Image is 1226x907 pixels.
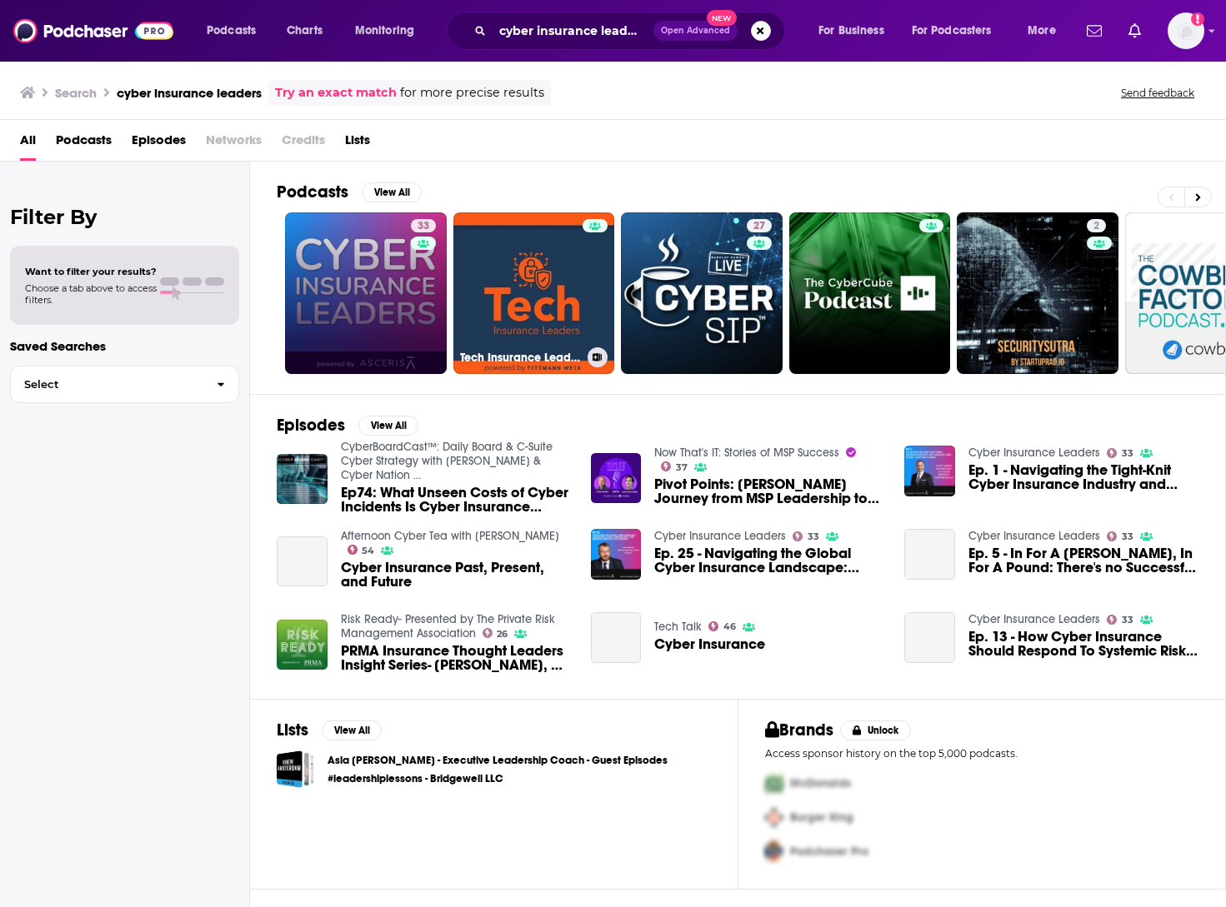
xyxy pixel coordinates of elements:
[493,17,653,44] input: Search podcasts, credits, & more...
[328,751,711,788] a: Asia [PERSON_NAME] - Executive Leadership Coach - Guest Episodes #leadershiplessons - Bridgewell LLC
[56,127,112,161] a: Podcasts
[282,127,325,161] span: Credits
[676,464,688,471] span: 37
[1107,448,1133,458] a: 33
[285,212,447,374] a: 33
[1107,531,1133,541] a: 33
[275,83,397,102] a: Try an exact match
[840,720,911,740] button: Unlock
[277,750,314,788] a: Asia Bribiesca-Hedin - Executive Leadership Coach - Guest Episodes #leadershiplessons - Bridgewel...
[483,628,508,638] a: 26
[277,182,422,202] a: PodcastsView All
[653,21,738,41] button: Open AdvancedNew
[1093,218,1099,235] span: 2
[1028,19,1056,42] span: More
[25,282,157,306] span: Choose a tab above to access filters.
[277,720,308,740] h2: Lists
[793,531,819,541] a: 33
[790,776,851,790] span: McDonalds
[654,477,884,506] a: Pivot Points: Dustin Bolander’s Journey from MSP Leadership to Reinventing Cyber Insurance
[707,10,737,26] span: New
[1168,12,1204,49] img: User Profile
[1122,17,1148,45] a: Show notifications dropdown
[968,546,1198,575] a: Ep. 5 - In For A Penny, In For A Pound: There's no Successful Cyber Insurance without Cyber Secur...
[418,218,429,235] span: 33
[207,19,256,42] span: Podcasts
[654,546,884,575] a: Ep. 25 - Navigating the Global Cyber Insurance Landscape: Claims, Cybersecurity, and Industry Ins...
[1122,533,1133,541] span: 33
[654,477,884,506] span: Pivot Points: [PERSON_NAME] Journey from MSP Leadership to Reinventing Cyber Insurance
[818,19,884,42] span: For Business
[341,561,571,589] a: Cyber Insurance Past, Present, and Future
[654,446,839,460] a: Now That's IT: Stories of MSP Success
[957,212,1118,374] a: 2
[968,630,1198,658] a: Ep. 13 - How Cyber Insurance Should Respond To Systemic Risk - with Kelly Castriotta
[497,630,508,638] span: 26
[362,182,422,202] button: View All
[1116,86,1199,100] button: Send feedback
[1016,17,1077,44] button: open menu
[747,219,772,232] a: 27
[758,766,790,800] img: First Pro Logo
[206,127,262,161] span: Networks
[654,637,765,651] a: Cyber Insurance
[341,440,553,482] a: CyberBoardCast™: Daily Board & C-Suite Cyber Strategy with Andrzej Cetnarski & Cyber Nation ...
[10,366,239,403] button: Select
[362,547,374,555] span: 54
[654,529,786,543] a: Cyber Insurance Leaders
[463,12,801,50] div: Search podcasts, credits, & more...
[968,630,1198,658] span: Ep. 13 - How Cyber Insurance Should Respond To Systemic Risk - with [PERSON_NAME]
[460,351,581,365] h3: Tech Insurance Leaders
[277,182,348,202] h2: Podcasts
[912,19,992,42] span: For Podcasters
[132,127,186,161] span: Episodes
[25,266,157,277] span: Want to filter your results?
[968,463,1198,491] span: Ep. 1 - Navigating the Tight-Knit Cyber Insurance Industry and Handling Cyber Claims – with [PERS...
[765,720,834,740] h2: Brands
[904,529,955,580] a: Ep. 5 - In For A Penny, In For A Pound: There's no Successful Cyber Insurance without Cyber Secur...
[654,620,702,634] a: Tech Talk
[277,620,328,670] img: PRMA Insurance Thought Leaders Insight Series- Kareen Boyadjian, VP of UW at Tokio Marine HCC – C...
[790,845,868,859] span: Podchaser Pro
[343,17,436,44] button: open menu
[591,453,642,504] a: Pivot Points: Dustin Bolander’s Journey from MSP Leadership to Reinventing Cyber Insurance
[277,415,418,436] a: EpisodesView All
[20,127,36,161] a: All
[277,720,382,740] a: ListsView All
[1168,12,1204,49] button: Show profile menu
[968,446,1100,460] a: Cyber Insurance Leaders
[968,546,1198,575] span: Ep. 5 - In For A [PERSON_NAME], In For A Pound: There's no Successful Cyber Insurance without Cyb...
[411,219,436,232] a: 33
[1080,17,1108,45] a: Show notifications dropdown
[621,212,783,374] a: 27
[10,205,239,229] h2: Filter By
[807,17,905,44] button: open menu
[348,545,375,555] a: 54
[341,486,571,514] a: Ep74: What Unseen Costs of Cyber Incidents Is Cyber Insurance Missing That Leaders Need To Naviga...
[277,454,328,505] img: Ep74: What Unseen Costs of Cyber Incidents Is Cyber Insurance Missing That Leaders Need To Naviga...
[968,463,1198,491] a: Ep. 1 - Navigating the Tight-Knit Cyber Insurance Industry and Handling Cyber Claims – with Scott...
[661,27,730,35] span: Open Advanced
[758,835,790,869] img: Third Pro Logo
[287,19,323,42] span: Charts
[723,623,736,630] span: 46
[591,529,642,580] a: Ep. 25 - Navigating the Global Cyber Insurance Landscape: Claims, Cybersecurity, and Industry Ins...
[358,416,418,436] button: View All
[13,15,173,47] a: Podchaser - Follow, Share and Rate Podcasts
[341,529,559,543] a: Afternoon Cyber Tea with Ann Johnson
[400,83,544,102] span: for more precise results
[341,612,555,640] a: Risk Ready- Presented by The Private Risk Management Association
[904,446,955,496] a: Ep. 1 - Navigating the Tight-Knit Cyber Insurance Industry and Handling Cyber Claims – with Scott...
[322,720,382,740] button: View All
[1191,12,1204,26] svg: Add a profile image
[1168,12,1204,49] span: Logged in as BrunswickDigital
[11,379,203,390] span: Select
[1122,450,1133,457] span: 33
